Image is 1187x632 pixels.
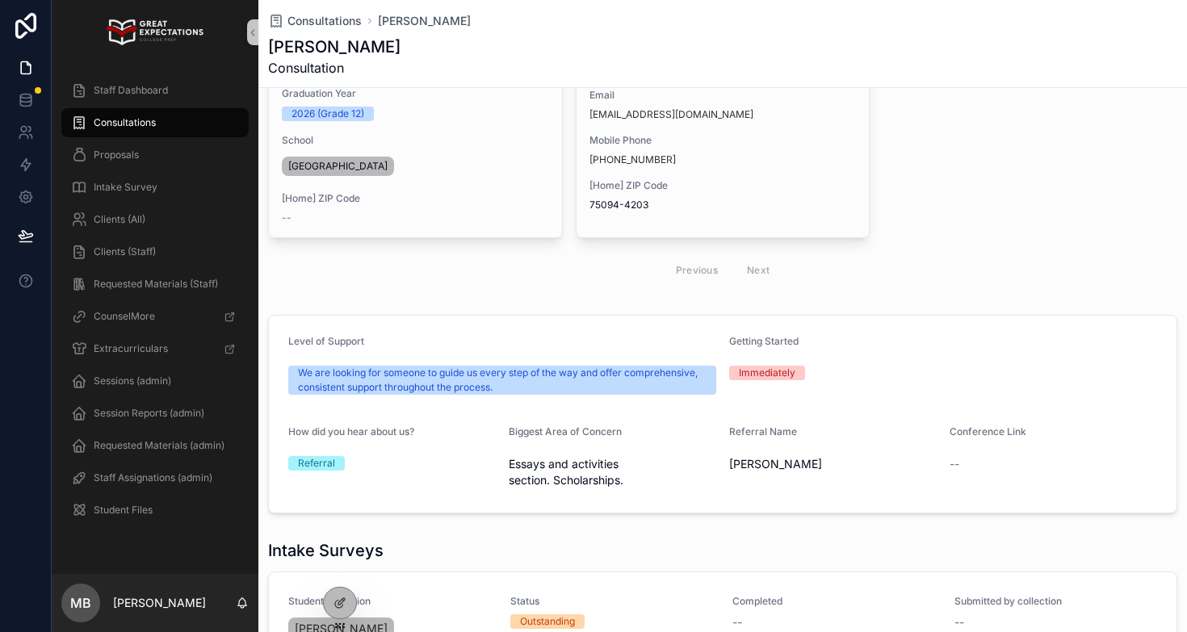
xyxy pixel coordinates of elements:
div: We are looking for someone to guide us every step of the way and offer comprehensive, consistent ... [298,366,707,395]
span: Completed [732,595,935,608]
span: Student collection [288,595,491,608]
a: Proposals [61,140,249,170]
div: Outstanding [520,614,575,629]
span: Consultations [287,13,362,29]
img: App logo [107,19,203,45]
span: CounselMore [94,310,155,323]
span: Staff Assignations (admin) [94,471,212,484]
a: Student Files [61,496,249,525]
a: Requested Materials (admin) [61,431,249,460]
span: Student Files [94,504,153,517]
span: Getting Started [729,335,799,347]
span: Level of Support [288,335,364,347]
div: Referral [298,456,335,471]
a: [EMAIL_ADDRESS][DOMAIN_NAME] [589,108,753,121]
span: Conference Link [950,425,1026,437]
span: Graduation Year [282,87,549,100]
span: Staff Dashboard [94,84,168,97]
span: Biggest Area of Concern [509,425,622,437]
a: Intake Survey [61,173,249,202]
span: -- [954,614,964,630]
span: How did you hear about us? [288,425,414,437]
span: [Home] ZIP Code [282,192,549,205]
a: CounselMore [61,302,249,331]
span: Submitted by collection [954,595,1157,608]
span: [PERSON_NAME] [729,456,937,472]
span: School [282,134,549,147]
a: [PHONE_NUMBER] [589,153,676,166]
h1: Intake Surveys [268,539,384,562]
span: Consultation [268,58,401,77]
a: Requested Materials (Staff) [61,270,249,299]
a: Consultations [268,13,362,29]
p: [PERSON_NAME] [113,595,206,611]
span: Consultations [94,116,156,129]
span: [GEOGRAPHIC_DATA] [288,160,388,173]
span: Proposals [94,149,139,161]
span: Essays and activities section. Scholarships. [509,456,716,488]
a: Staff Assignations (admin) [61,463,249,492]
span: MB [70,593,91,613]
span: Referral Name [729,425,797,437]
span: Sessions (admin) [94,375,171,387]
a: Consultations [61,108,249,137]
span: [Home] ZIP Code [589,179,857,192]
span: Status [510,595,713,608]
span: 75094-4203 [589,199,857,211]
span: Email [589,89,857,102]
span: -- [282,211,292,224]
span: Clients (All) [94,213,145,226]
span: Extracurriculars [94,342,168,355]
a: Staff Dashboard [61,76,249,105]
span: Requested Materials (Staff) [94,278,218,291]
span: -- [732,614,742,630]
span: Session Reports (admin) [94,407,204,420]
a: Clients (All) [61,205,249,234]
h1: [PERSON_NAME] [268,36,401,58]
span: Clients (Staff) [94,245,156,258]
span: Intake Survey [94,181,157,194]
div: scrollable content [52,65,258,546]
span: Requested Materials (admin) [94,439,224,452]
div: 2026 (Grade 12) [292,107,364,121]
a: [PERSON_NAME] [378,13,471,29]
a: Clients (Staff) [61,237,249,266]
span: Mobile Phone [589,134,857,147]
a: Session Reports (admin) [61,399,249,428]
div: Immediately [739,366,795,380]
span: -- [950,456,959,472]
a: Extracurriculars [61,334,249,363]
a: Sessions (admin) [61,366,249,396]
